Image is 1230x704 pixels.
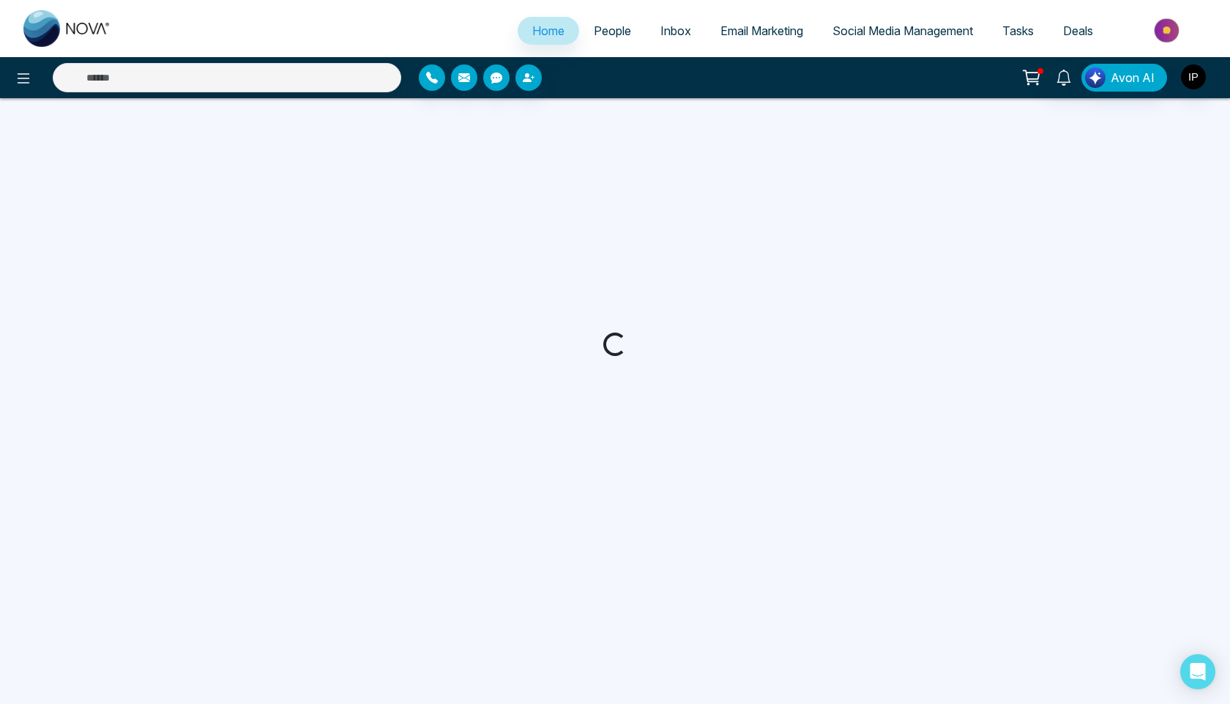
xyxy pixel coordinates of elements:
div: Open Intercom Messenger [1180,654,1215,689]
a: People [579,17,646,45]
a: Email Marketing [706,17,818,45]
span: People [594,23,631,38]
a: Social Media Management [818,17,988,45]
span: Email Marketing [720,23,803,38]
img: User Avatar [1181,64,1206,89]
img: Nova CRM Logo [23,10,111,47]
img: Market-place.gif [1115,14,1221,47]
span: Deals [1063,23,1093,38]
a: Home [518,17,579,45]
a: Deals [1048,17,1108,45]
span: Inbox [660,23,691,38]
span: Social Media Management [832,23,973,38]
span: Avon AI [1111,69,1155,86]
span: Tasks [1002,23,1034,38]
span: Home [532,23,564,38]
button: Avon AI [1081,64,1167,92]
a: Inbox [646,17,706,45]
img: Lead Flow [1085,67,1106,88]
a: Tasks [988,17,1048,45]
